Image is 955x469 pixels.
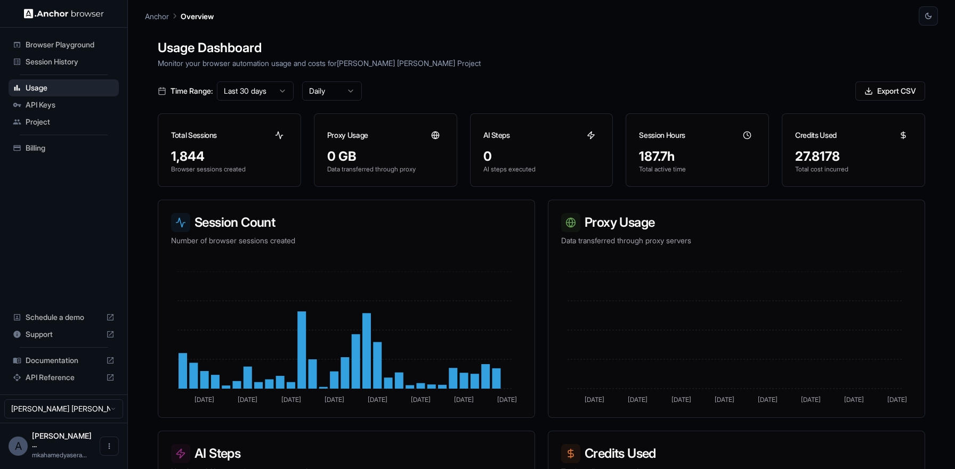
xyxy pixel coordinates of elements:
[26,100,115,110] span: API Keys
[9,79,119,96] div: Usage
[26,117,115,127] span: Project
[9,309,119,326] div: Schedule a demo
[9,36,119,53] div: Browser Playground
[483,148,600,165] div: 0
[171,86,213,96] span: Time Range:
[32,431,92,449] span: Ahamed Yaser Arafath MK
[327,148,444,165] div: 0 GB
[181,11,214,22] p: Overview
[171,444,522,463] h3: AI Steps
[171,130,217,141] h3: Total Sessions
[639,130,685,141] h3: Session Hours
[26,372,102,383] span: API Reference
[795,148,912,165] div: 27.8178
[715,396,734,404] tspan: [DATE]
[281,396,301,404] tspan: [DATE]
[26,312,102,323] span: Schedule a demo
[171,213,522,232] h3: Session Count
[325,396,344,404] tspan: [DATE]
[171,235,522,246] p: Number of browser sessions created
[801,396,821,404] tspan: [DATE]
[855,81,925,101] button: Export CSV
[327,130,368,141] h3: Proxy Usage
[411,396,431,404] tspan: [DATE]
[9,369,119,386] div: API Reference
[26,143,115,153] span: Billing
[368,396,387,404] tspan: [DATE]
[795,165,912,174] p: Total cost incurred
[171,148,288,165] div: 1,844
[561,235,912,246] p: Data transferred through proxy servers
[327,165,444,174] p: Data transferred through proxy
[454,396,474,404] tspan: [DATE]
[145,11,169,22] p: Anchor
[9,352,119,369] div: Documentation
[639,165,756,174] p: Total active time
[9,113,119,130] div: Project
[483,130,510,141] h3: AI Steps
[32,451,87,459] span: mkahamedyaserarafath@gmail.com
[639,148,756,165] div: 187.7h
[238,396,257,404] tspan: [DATE]
[26,355,102,366] span: Documentation
[26,39,115,50] span: Browser Playground
[158,57,925,69] p: Monitor your browser automation usage and costs for [PERSON_NAME] [PERSON_NAME] Project
[195,396,214,404] tspan: [DATE]
[561,444,912,463] h3: Credits Used
[171,165,288,174] p: Browser sessions created
[26,329,102,340] span: Support
[26,56,115,67] span: Session History
[671,396,691,404] tspan: [DATE]
[844,396,864,404] tspan: [DATE]
[497,396,517,404] tspan: [DATE]
[758,396,778,404] tspan: [DATE]
[9,326,119,343] div: Support
[887,396,907,404] tspan: [DATE]
[483,165,600,174] p: AI steps executed
[628,396,648,404] tspan: [DATE]
[100,437,119,456] button: Open menu
[9,437,28,456] div: A
[9,53,119,70] div: Session History
[158,38,925,57] h1: Usage Dashboard
[561,213,912,232] h3: Proxy Usage
[795,130,837,141] h3: Credits Used
[585,396,604,404] tspan: [DATE]
[26,83,115,93] span: Usage
[24,9,104,19] img: Anchor Logo
[9,96,119,113] div: API Keys
[145,10,214,22] nav: breadcrumb
[9,139,119,157] div: Billing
